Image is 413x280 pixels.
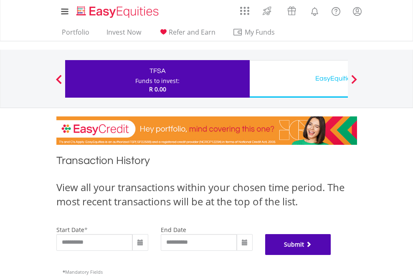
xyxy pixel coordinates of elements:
[56,116,357,145] img: EasyCredit Promotion Banner
[325,2,347,19] a: FAQ's and Support
[135,77,180,85] div: Funds to invest:
[235,2,255,15] a: AppsGrid
[56,226,84,234] label: start date
[73,2,162,19] a: Home page
[149,85,166,93] span: R 0.00
[304,2,325,19] a: Notifications
[346,79,362,87] button: Next
[279,2,304,18] a: Vouchers
[56,153,357,172] h1: Transaction History
[75,5,162,19] img: EasyEquities_Logo.png
[161,226,186,234] label: end date
[233,27,287,38] span: My Funds
[58,28,93,41] a: Portfolio
[285,4,299,18] img: vouchers-v2.svg
[240,6,249,15] img: grid-menu-icon.svg
[103,28,144,41] a: Invest Now
[63,269,103,275] span: Mandatory Fields
[347,2,368,20] a: My Profile
[70,65,245,77] div: TFSA
[155,28,219,41] a: Refer and Earn
[51,79,67,87] button: Previous
[260,4,274,18] img: thrive-v2.svg
[169,28,215,37] span: Refer and Earn
[56,180,357,209] div: View all your transactions within your chosen time period. The most recent transactions will be a...
[265,234,331,255] button: Submit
